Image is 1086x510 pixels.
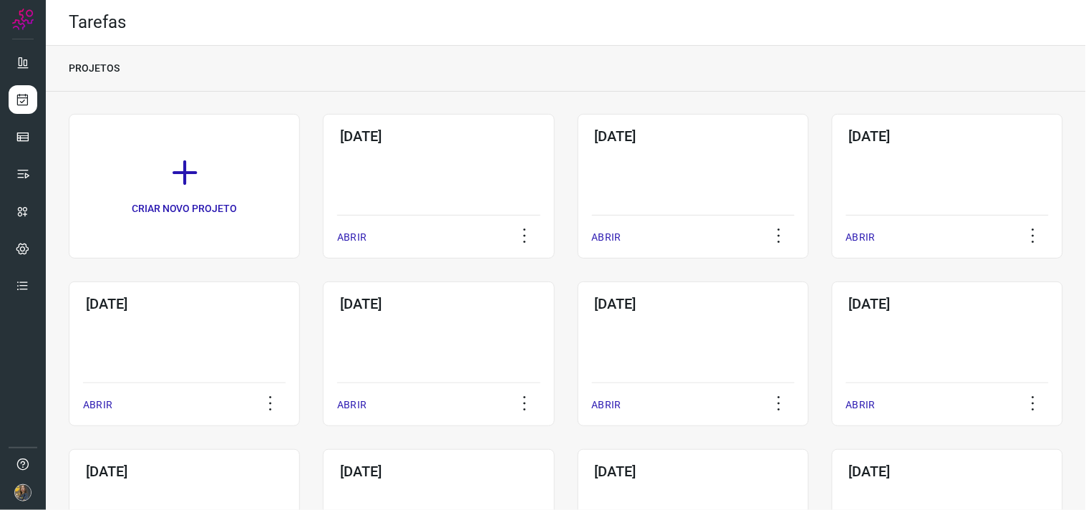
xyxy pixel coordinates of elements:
h3: [DATE] [849,295,1046,312]
p: ABRIR [337,398,367,413]
h3: [DATE] [849,127,1046,145]
img: 7a73bbd33957484e769acd1c40d0590e.JPG [14,484,31,501]
img: Logo [12,9,34,30]
h3: [DATE] [86,463,283,480]
p: ABRIR [592,230,621,245]
h3: [DATE] [849,463,1046,480]
h3: [DATE] [595,127,792,145]
h2: Tarefas [69,12,126,33]
h3: [DATE] [340,463,537,480]
p: ABRIR [337,230,367,245]
h3: [DATE] [340,127,537,145]
h3: [DATE] [340,295,537,312]
p: CRIAR NOVO PROJETO [132,201,238,216]
p: ABRIR [592,398,621,413]
h3: [DATE] [595,463,792,480]
p: ABRIR [83,398,112,413]
p: ABRIR [846,398,876,413]
p: ABRIR [846,230,876,245]
h3: [DATE] [595,295,792,312]
p: PROJETOS [69,61,120,76]
h3: [DATE] [86,295,283,312]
